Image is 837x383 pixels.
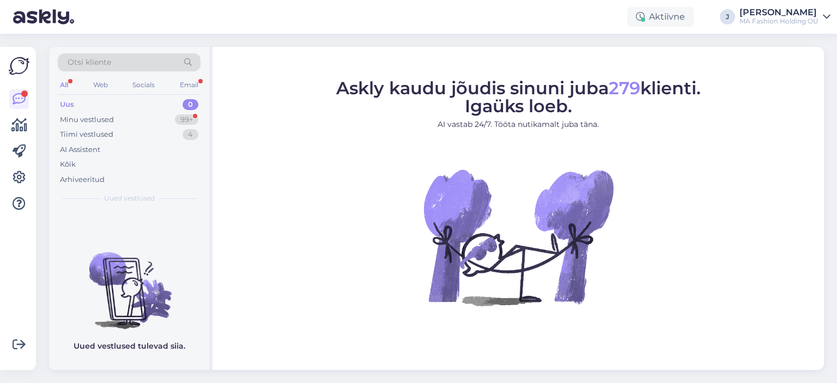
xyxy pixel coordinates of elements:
div: AI Assistent [60,144,100,155]
div: All [58,78,70,92]
div: 0 [183,99,198,110]
div: Uus [60,99,74,110]
div: Aktiivne [627,7,694,27]
div: Tiimi vestlused [60,129,113,140]
span: Otsi kliente [68,57,111,68]
span: 279 [609,77,640,99]
span: Askly kaudu jõudis sinuni juba klienti. Igaüks loeb. [336,77,701,117]
p: AI vastab 24/7. Tööta nutikamalt juba täna. [336,119,701,130]
span: Uued vestlused [104,193,155,203]
img: No chats [49,233,209,331]
img: No Chat active [420,139,616,335]
div: Socials [130,78,157,92]
div: Email [178,78,201,92]
div: Kõik [60,159,76,170]
div: 99+ [175,114,198,125]
div: MA Fashion Holding OÜ [739,17,818,26]
div: Web [91,78,110,92]
div: J [720,9,735,25]
div: Arhiveeritud [60,174,105,185]
a: [PERSON_NAME]MA Fashion Holding OÜ [739,8,830,26]
div: Minu vestlused [60,114,114,125]
img: Askly Logo [9,56,29,76]
p: Uued vestlused tulevad siia. [74,341,185,352]
div: [PERSON_NAME] [739,8,818,17]
div: 4 [183,129,198,140]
